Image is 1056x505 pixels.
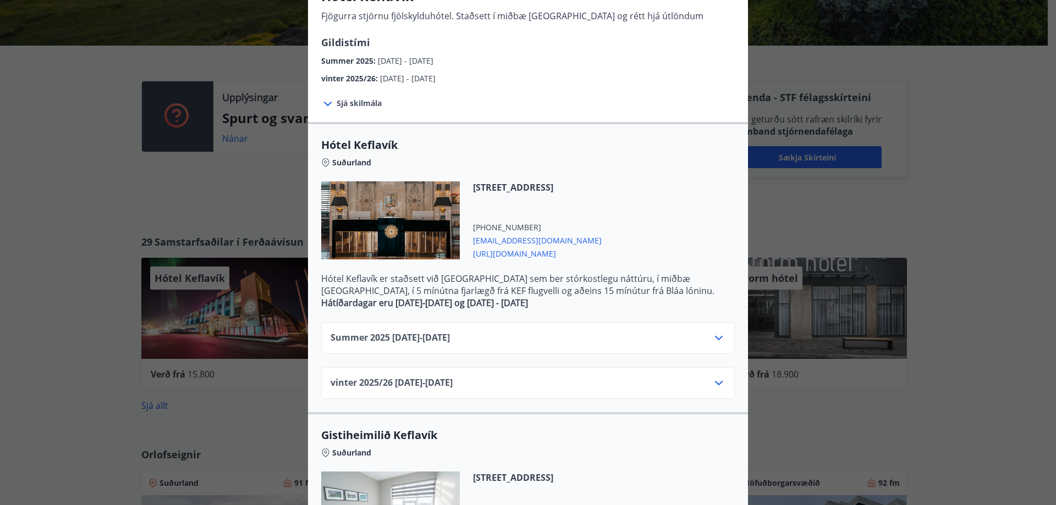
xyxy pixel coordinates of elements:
[321,297,528,309] strong: Hátíðardagar eru [DATE]-[DATE] og [DATE] - [DATE]
[337,98,382,109] span: Sjá skilmála
[473,246,602,259] span: [URL][DOMAIN_NAME]
[473,222,602,233] span: [PHONE_NUMBER]
[380,73,436,84] span: [DATE] - [DATE]
[378,56,433,66] span: [DATE] - [DATE]
[332,157,371,168] span: Suðurland
[331,331,450,345] span: Summer 2025 [DATE] - [DATE]
[473,233,602,246] span: [EMAIL_ADDRESS][DOMAIN_NAME]
[321,56,378,66] span: Summer 2025 :
[473,181,602,193] span: [STREET_ADDRESS]
[321,137,735,153] span: Hótel Keflavík
[331,376,453,390] span: vinter 2025/26 [DATE] - [DATE]
[321,36,370,49] span: Gildistími
[321,10,703,22] p: Fjögurra stjörnu fjölskylduhótel. Staðsett í miðbæ [GEOGRAPHIC_DATA] og rétt hjá útlöndum
[321,273,735,297] p: Hótel Keflavík er staðsett við [GEOGRAPHIC_DATA] sem ber stórkostlegu náttúru, í miðbæ [GEOGRAPHI...
[321,73,380,84] span: vinter 2025/26 :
